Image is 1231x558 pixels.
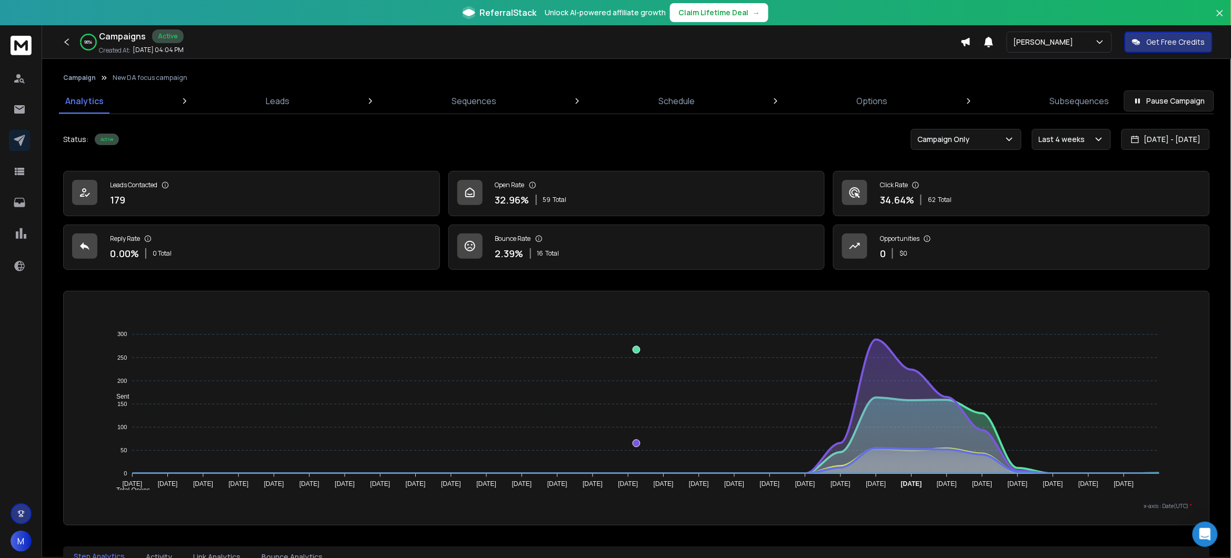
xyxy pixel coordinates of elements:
tspan: 50 [121,447,127,453]
tspan: [DATE] [1008,481,1028,488]
tspan: [DATE] [689,481,709,488]
div: Active [95,134,119,145]
a: Analytics [59,88,110,114]
tspan: 100 [117,424,127,430]
tspan: [DATE] [406,481,426,488]
tspan: [DATE] [193,481,213,488]
span: Sent [108,393,129,400]
tspan: [DATE] [122,481,142,488]
p: 0.00 % [110,246,139,261]
tspan: [DATE] [512,481,532,488]
a: Opportunities0$0 [833,225,1210,270]
a: Subsequences [1044,88,1116,114]
span: Total [546,249,559,258]
p: [DATE] 04:04 PM [133,46,184,54]
p: Schedule [658,95,695,107]
p: Leads Contacted [110,181,157,189]
a: Options [850,88,894,114]
tspan: [DATE] [1079,481,1099,488]
a: Schedule [652,88,701,114]
tspan: [DATE] [973,481,993,488]
span: ReferralStack [479,6,536,19]
tspan: [DATE] [725,481,745,488]
tspan: [DATE] [264,481,284,488]
p: Status: [63,134,88,145]
p: 32.96 % [495,192,529,207]
tspan: [DATE] [583,481,603,488]
tspan: [DATE] [866,481,886,488]
p: 34.64 % [880,192,914,207]
button: Campaign [63,74,96,82]
p: Sequences [452,95,496,107]
span: Total [938,196,952,204]
tspan: [DATE] [937,481,957,488]
p: Campaign Only [918,134,974,145]
button: Pause Campaign [1124,90,1214,111]
h1: Campaigns [99,30,146,43]
p: Analytics [65,95,104,107]
p: Unlock AI-powered affiliate growth [545,7,666,18]
a: Click Rate34.64%62Total [833,171,1210,216]
p: 98 % [85,39,93,45]
p: Last 4 weeks [1039,134,1089,145]
tspan: 0 [124,470,127,476]
p: Reply Rate [110,235,140,243]
span: 59 [543,196,551,204]
tspan: [DATE] [158,481,178,488]
button: M [11,531,32,552]
span: Total Opens [108,486,150,494]
div: Open Intercom Messenger [1193,522,1218,547]
tspan: 250 [117,354,127,361]
tspan: [DATE] [299,481,319,488]
p: 0 [880,246,886,261]
p: x-axis : Date(UTC) [81,502,1193,510]
p: Subsequences [1050,95,1109,107]
span: 16 [537,249,544,258]
p: New DA focus campaign [113,74,187,82]
tspan: [DATE] [228,481,248,488]
p: Bounce Rate [495,235,531,243]
p: Click Rate [880,181,908,189]
tspan: [DATE] [370,481,390,488]
a: Sequences [445,88,503,114]
p: Get Free Credits [1147,37,1205,47]
tspan: [DATE] [441,481,461,488]
p: Leads [266,95,289,107]
p: 2.39 % [495,246,524,261]
tspan: [DATE] [335,481,355,488]
a: Leads [259,88,296,114]
button: [DATE] - [DATE] [1122,129,1210,150]
a: Bounce Rate2.39%16Total [448,225,825,270]
p: Open Rate [495,181,525,189]
p: 179 [110,192,125,207]
button: Get Free Credits [1125,32,1213,53]
p: Options [857,95,888,107]
span: → [753,7,760,18]
span: 62 [928,196,936,204]
tspan: 200 [117,378,127,384]
button: Claim Lifetime Deal→ [670,3,768,22]
a: Open Rate32.96%59Total [448,171,825,216]
p: 0 Total [153,249,172,258]
a: Reply Rate0.00%0 Total [63,225,440,270]
p: $ 0 [899,249,907,258]
tspan: [DATE] [618,481,638,488]
tspan: [DATE] [1043,481,1063,488]
button: Close banner [1213,6,1227,32]
tspan: [DATE] [760,481,780,488]
span: Total [553,196,567,204]
p: Created At: [99,46,131,55]
tspan: [DATE] [547,481,567,488]
tspan: 300 [117,331,127,338]
tspan: [DATE] [654,481,674,488]
p: Opportunities [880,235,919,243]
tspan: [DATE] [901,481,922,488]
tspan: [DATE] [831,481,851,488]
tspan: [DATE] [476,481,496,488]
div: Active [152,29,184,43]
tspan: 150 [117,401,127,407]
p: [PERSON_NAME] [1014,37,1078,47]
a: Leads Contacted179 [63,171,440,216]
